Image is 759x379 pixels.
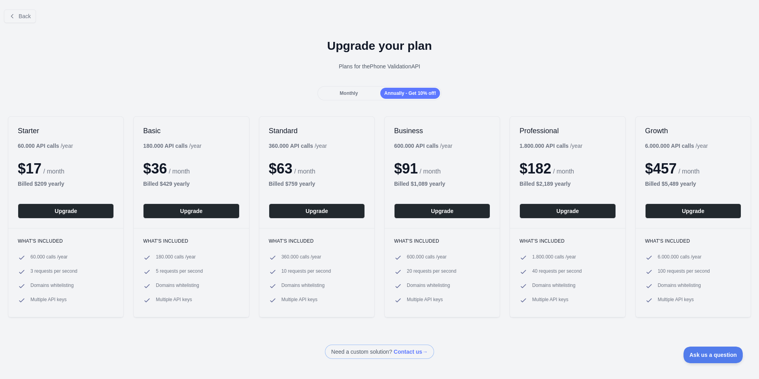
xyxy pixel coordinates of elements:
[269,142,327,150] div: / year
[394,142,452,150] div: / year
[683,347,743,363] iframe: Toggle Customer Support
[519,126,616,136] h2: Professional
[269,126,365,136] h2: Standard
[519,142,582,150] div: / year
[394,160,418,177] span: $ 91
[269,143,313,149] b: 360.000 API calls
[394,143,438,149] b: 600.000 API calls
[519,143,568,149] b: 1.800.000 API calls
[394,126,490,136] h2: Business
[519,160,551,177] span: $ 182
